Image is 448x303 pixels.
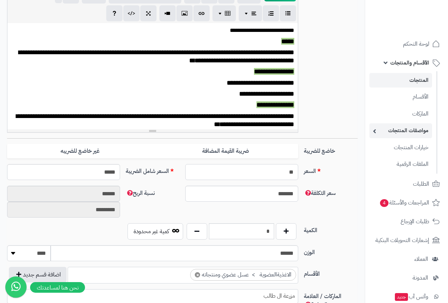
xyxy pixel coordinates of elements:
label: السعر [301,164,361,175]
a: لوحة التحكم [369,35,444,52]
label: الأقسام [301,267,361,278]
a: إشعارات التحويلات البنكية [369,232,444,249]
span: المراجعات والأسئلة [379,198,429,208]
li: الاغذيةالعضوية > عسل عضوي ومنتجاته [190,269,296,281]
label: غير خاضع للضريبه [7,144,153,158]
span: الأقسام والمنتجات [390,58,429,68]
a: العملاء [369,251,444,268]
a: الأقسام [369,89,432,105]
span: العملاء [414,254,428,264]
a: الملفات الرقمية [369,157,432,172]
span: إشعارات التحويلات البنكية [375,235,429,245]
a: المراجعات والأسئلة4 [369,194,444,211]
span: سعر التكلفة [304,189,336,197]
span: نسبة الربح [126,189,155,197]
a: الماركات [369,106,432,122]
span: × [195,272,200,277]
a: طلبات الإرجاع [369,213,444,230]
a: المدونة [369,269,444,286]
span: مزرعة ال طالب [7,291,298,301]
label: خاضع للضريبة [301,144,361,155]
label: السعر شامل الضريبة [123,164,182,175]
span: وآتس آب [394,292,428,302]
label: الكمية [301,223,361,235]
a: المنتجات [369,73,432,88]
span: المدونة [413,273,428,283]
a: الطلبات [369,175,444,192]
span: جديد [395,293,408,301]
span: الطلبات [413,179,429,189]
button: اضافة قسم جديد [9,267,67,282]
label: ضريبة القيمة المضافة [153,144,298,158]
span: لوحة التحكم [403,39,429,49]
label: الوزن [301,245,361,257]
a: خيارات المنتجات [369,140,432,155]
span: 4 [380,199,389,207]
span: طلبات الإرجاع [401,217,429,226]
a: مواصفات المنتجات [369,123,432,138]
